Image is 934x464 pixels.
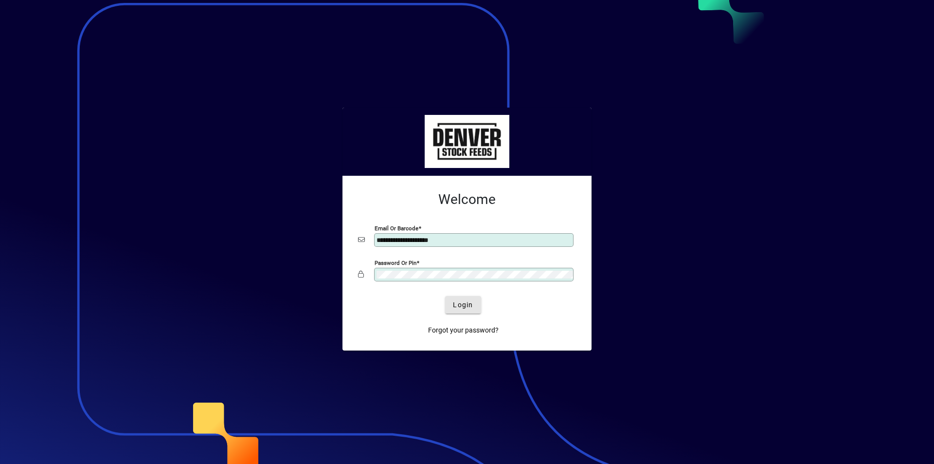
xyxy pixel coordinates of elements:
[428,325,499,335] span: Forgot your password?
[424,321,503,339] a: Forgot your password?
[358,191,576,208] h2: Welcome
[375,260,416,266] mat-label: Password or Pin
[453,300,473,310] span: Login
[445,296,481,314] button: Login
[375,225,418,232] mat-label: Email or Barcode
